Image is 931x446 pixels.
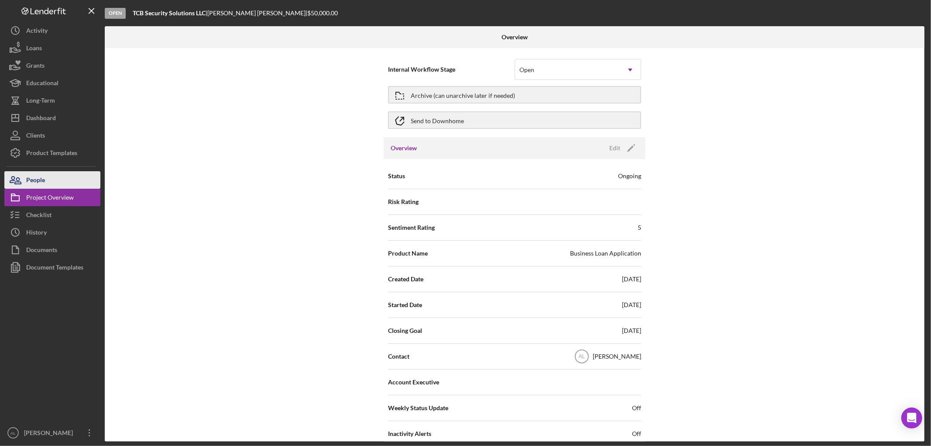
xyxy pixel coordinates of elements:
div: Archive (can unarchive later if needed) [411,87,515,103]
span: Closing Goal [388,326,422,335]
button: Product Templates [4,144,100,162]
div: Product Templates [26,144,77,164]
span: Product Name [388,249,428,258]
div: Checklist [26,206,52,226]
div: Loans [26,39,42,59]
button: Documents [4,241,100,259]
div: History [26,224,47,243]
span: Internal Workflow Stage [388,65,515,74]
span: Off [632,404,641,412]
button: Grants [4,57,100,74]
button: Edit [604,142,639,155]
div: | [133,10,207,17]
div: People [26,171,45,191]
div: Edit [609,142,620,155]
div: [PERSON_NAME] [593,352,641,361]
div: Ongoing [618,172,641,180]
span: Risk Rating [388,197,419,206]
button: Archive (can unarchive later if needed) [388,86,641,104]
div: [DATE] [622,301,641,309]
div: Educational [26,74,58,94]
div: Send to Downhome [411,112,464,128]
div: Grants [26,57,45,76]
span: Started Date [388,301,422,309]
button: AL[PERSON_NAME] [4,424,100,442]
span: Contact [388,352,409,361]
div: Clients [26,127,45,146]
div: Dashboard [26,109,56,129]
div: Activity [26,22,48,41]
button: Project Overview [4,189,100,206]
div: [PERSON_NAME] [PERSON_NAME] | [207,10,307,17]
button: People [4,171,100,189]
span: Inactivity Alerts [388,429,431,438]
button: Send to Downhome [388,111,641,129]
button: Dashboard [4,109,100,127]
div: [PERSON_NAME] [22,424,79,444]
span: Off [632,429,641,438]
b: TCB Security Solutions LLC [133,9,206,17]
span: Sentiment Rating [388,223,435,232]
span: Account Executive [388,378,439,387]
text: AL [10,431,16,436]
div: [DATE] [622,275,641,284]
div: [DATE] [622,326,641,335]
button: Loans [4,39,100,57]
div: Project Overview [26,189,74,208]
div: $50,000.00 [307,10,340,17]
text: AL [579,354,585,360]
div: Business Loan Application [570,249,641,258]
div: Long-Term [26,92,55,111]
span: Status [388,172,405,180]
button: Long-Term [4,92,100,109]
div: Open [519,66,534,73]
button: Activity [4,22,100,39]
div: 5 [638,223,641,232]
div: Documents [26,241,57,261]
div: Document Templates [26,259,83,278]
div: Open [105,8,126,19]
button: Educational [4,74,100,92]
span: Created Date [388,275,423,284]
button: Checklist [4,206,100,224]
span: Weekly Status Update [388,404,448,412]
h3: Overview [391,144,417,152]
div: Open Intercom Messenger [901,408,922,429]
button: Document Templates [4,259,100,276]
button: Clients [4,127,100,144]
button: History [4,224,100,241]
b: Overview [502,34,528,41]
